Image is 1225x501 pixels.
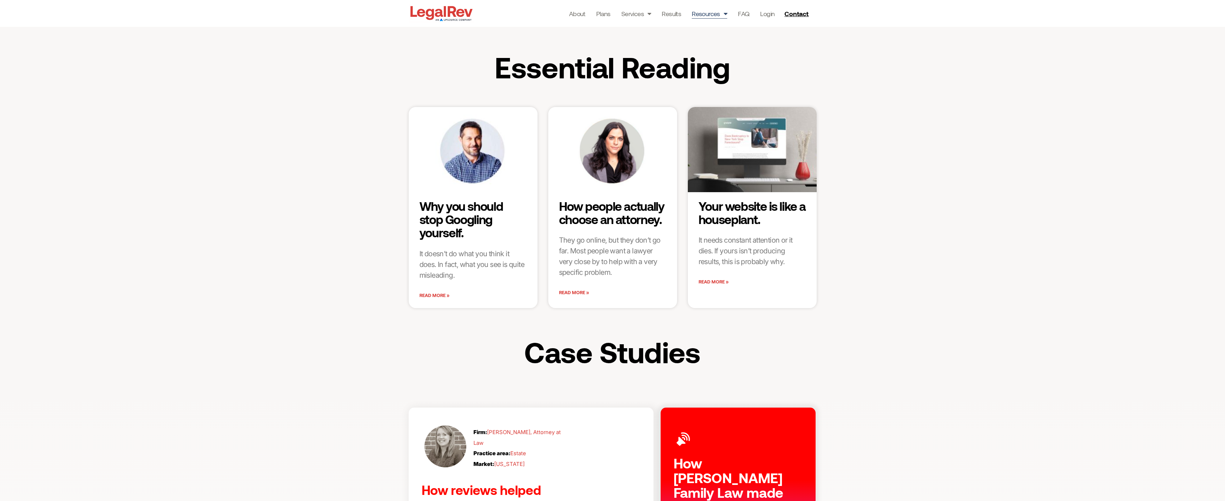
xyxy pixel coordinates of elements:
[662,9,681,19] a: Results
[760,9,774,19] a: Login
[784,10,808,17] span: Contact
[738,9,749,19] a: FAQ
[473,429,487,436] strong: Firm:
[470,52,755,82] h2: Essential Reading
[699,235,806,267] p: It needs constant attention or it dies. If yours isn’t producing results, this is probably why.
[473,461,494,467] strong: Market:
[473,450,510,457] strong: Practice area:
[569,9,585,19] a: About
[470,337,755,367] h2: Case Studies
[699,277,729,287] a: Read more about Your website is like a houseplant.
[559,235,666,278] p: They go online, but they don’t go far. Most people want a lawyer very close by to help with a ver...
[419,290,449,301] a: Read more about Why you should stop Googling yourself.
[621,9,651,19] a: Services
[699,199,806,227] a: Your website is like a houseplant.
[473,427,570,470] p: [PERSON_NAME], Attorney at Law Estate [US_STATE]
[596,9,611,19] a: Plans
[692,9,727,19] a: Resources
[569,9,775,19] nav: Menu
[419,248,527,281] p: It doesn’t do what you think it does. In fact, what you see is quite misleading.
[782,8,813,19] a: Contact
[419,199,503,240] a: Why you should stop Googling yourself.
[559,287,589,298] a: Read more about How people actually choose an attorney.
[559,199,665,227] a: How people actually choose an attorney.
